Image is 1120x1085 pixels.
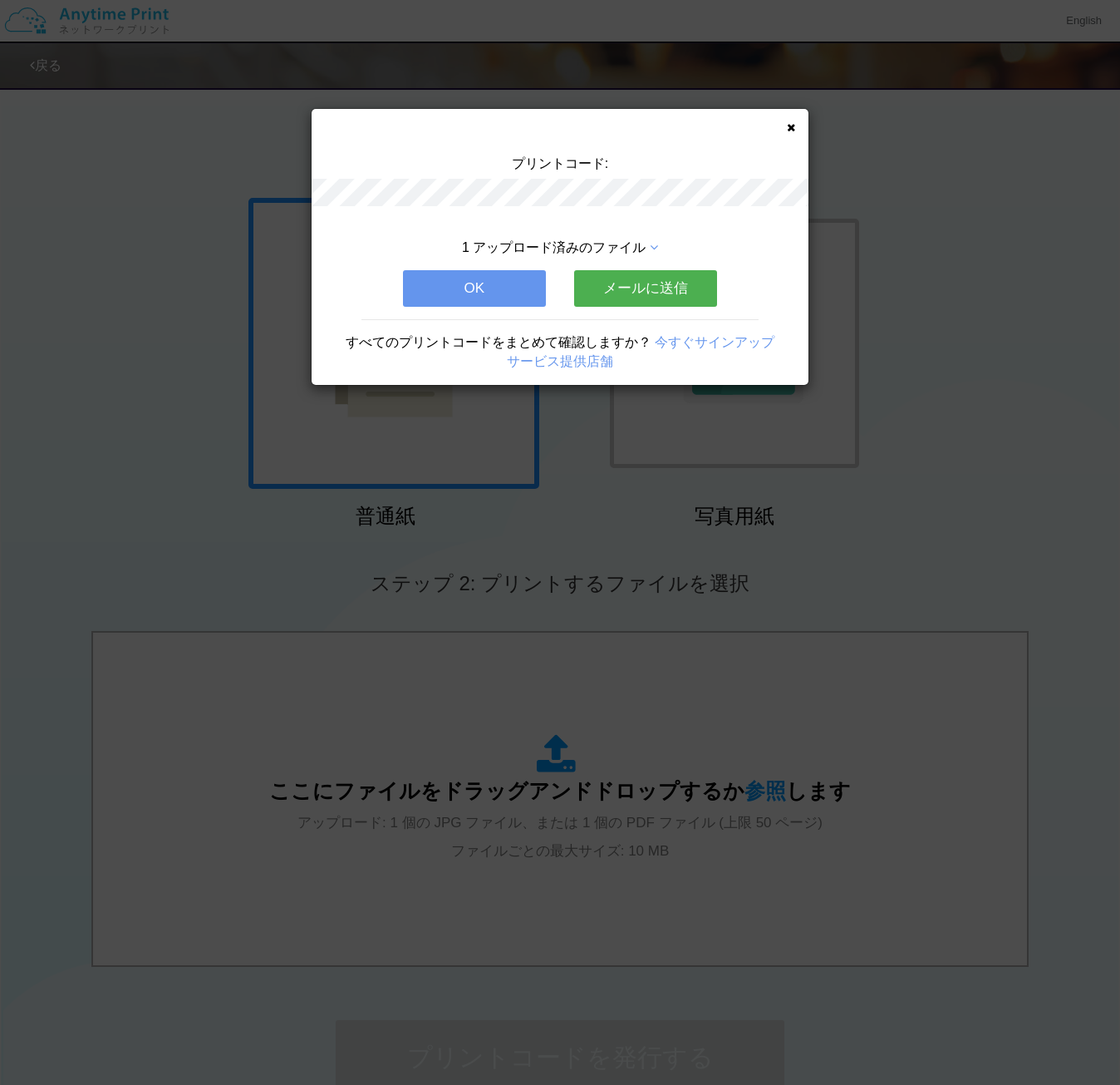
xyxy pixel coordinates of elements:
button: OK [403,270,546,307]
span: すべてのプリントコードをまとめて確認しますか？ [346,335,651,349]
a: 今すぐサインアップ [655,335,774,349]
button: メールに送信 [574,270,717,307]
a: サービス提供店舗 [507,354,613,368]
span: プリントコード: [512,156,608,170]
span: 1 アップロード済みのファイル [462,240,646,254]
